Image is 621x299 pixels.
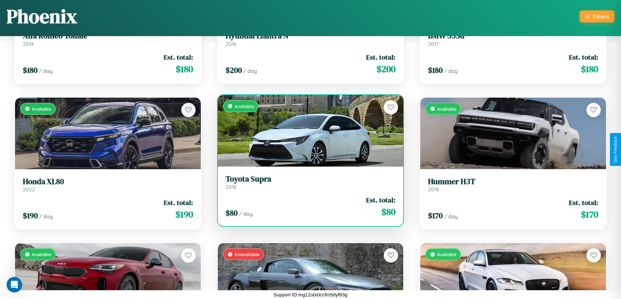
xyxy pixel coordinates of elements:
span: / day [39,213,53,220]
span: $ 190 [175,208,193,221]
span: $ 170 [581,208,598,221]
h3: Hummer H3T [428,177,598,186]
button: Filters [580,10,614,22]
a: Toyota Supra2018 [226,174,396,190]
h3: BMW 535d [428,31,598,41]
span: Available [437,251,456,257]
div: Give Feedback [613,136,618,163]
iframe: Intercom live chat [7,277,22,292]
span: Est. total: [569,52,598,62]
h3: Alfa Romeo Tonale [23,31,193,41]
span: / day [239,211,253,217]
span: / day [39,68,52,74]
span: Available [32,106,51,112]
p: Support ID: mg12utx0ccfm5dyf83g [274,290,347,299]
span: $ 190 [23,210,38,221]
a: Hummer H3T2018 [428,177,598,193]
span: 2016 [226,41,237,47]
span: Available [32,251,51,257]
span: 2018 [226,183,237,190]
a: Hyundai Elantra N2016 [226,31,396,47]
span: $ 170 [428,210,443,221]
span: Est. total: [569,198,598,207]
span: $ 80 [381,205,395,218]
span: Unavailable [235,251,259,257]
h3: Toyota Supra [226,174,396,184]
span: Est. total: [164,198,193,207]
span: $ 180 [23,65,37,75]
span: Est. total: [366,52,395,62]
span: Est. total: [164,52,193,62]
span: $ 200 [226,65,242,75]
span: 2022 [23,186,35,193]
h3: Honda XL80 [23,177,193,186]
span: $ 180 [176,62,193,75]
h3: Hyundai Elantra N [226,31,396,41]
span: Available [235,103,254,109]
a: Honda XL802022 [23,177,193,193]
span: 2014 [23,41,34,47]
a: BMW 535d2017 [428,31,598,47]
div: Filters [593,13,609,20]
h1: Phoenix [7,3,77,30]
span: Est. total: [366,195,395,205]
span: 2018 [428,186,439,193]
span: $ 200 [377,62,395,75]
span: / day [444,213,458,220]
span: Available [437,106,456,112]
span: $ 180 [428,65,443,75]
span: $ 180 [581,62,598,75]
span: 2017 [428,41,439,47]
span: $ 80 [226,208,238,218]
span: / day [444,68,458,74]
a: Alfa Romeo Tonale2014 [23,31,193,47]
span: / day [243,68,257,74]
